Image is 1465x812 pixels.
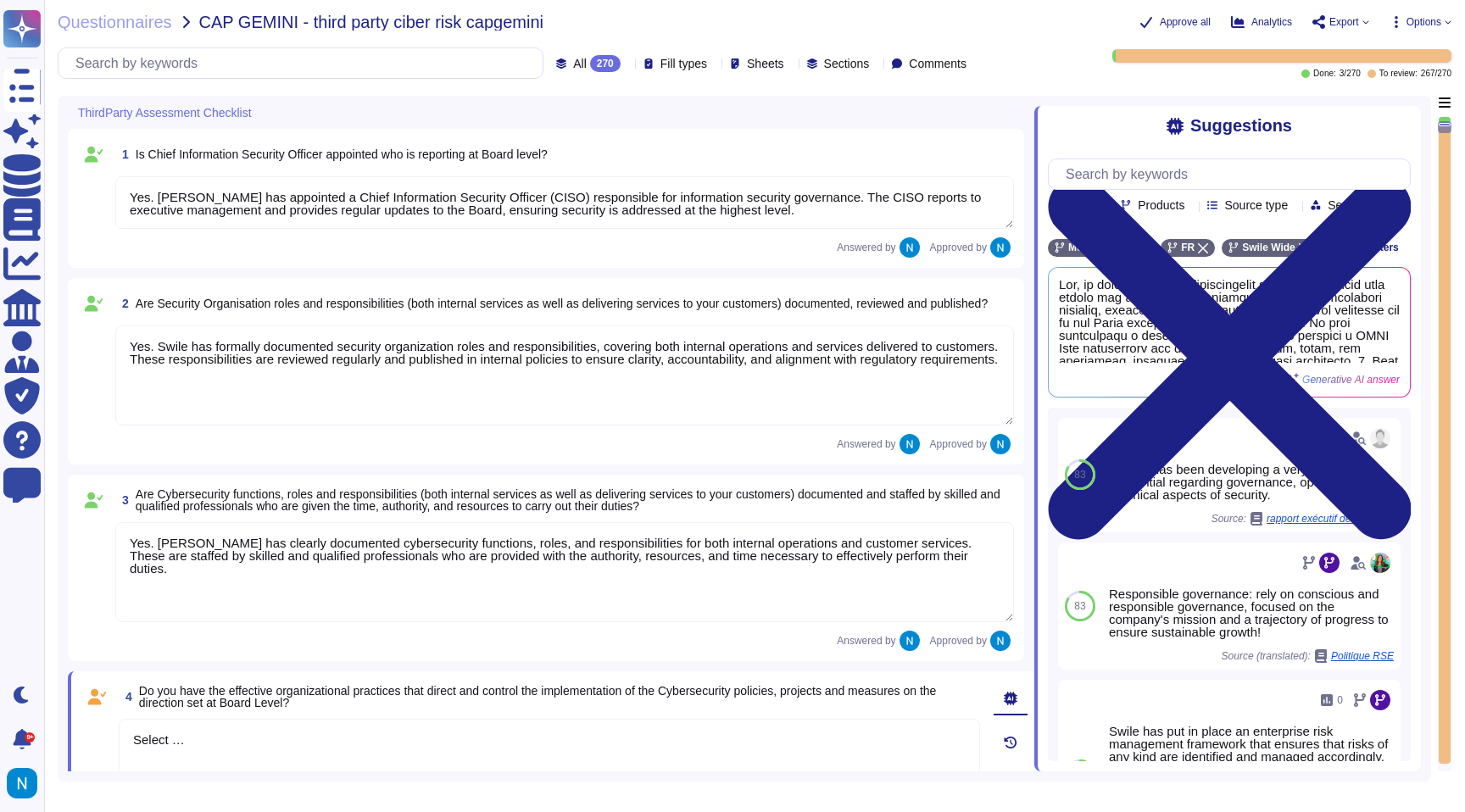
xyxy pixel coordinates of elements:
[1337,695,1343,705] span: 0
[119,691,132,703] span: 4
[115,176,1014,229] textarea: Yes. [PERSON_NAME] has appointed a Chief Information Security Officer (CISO) responsible for info...
[1057,159,1410,189] input: Search by keywords
[930,439,987,449] span: Approved by
[1370,553,1390,573] img: user
[1421,70,1451,78] span: 267 / 270
[837,242,895,253] span: Answered by
[930,242,987,253] span: Approved by
[1379,70,1418,78] span: To review:
[1074,470,1085,480] span: 83
[115,494,129,506] span: 3
[1313,70,1336,78] span: Done:
[660,58,707,70] span: Fill types
[7,768,37,798] img: user
[747,58,784,70] span: Sheets
[139,684,937,709] span: Do you have the effective organizational practices that direct and control the implementation of ...
[1160,17,1211,27] span: Approve all
[25,732,35,742] div: 9+
[1331,651,1394,661] span: Politique RSE
[837,636,895,646] span: Answered by
[115,325,1014,425] textarea: Yes. Swile has formally documented security organization roles and responsibilities, covering bot...
[990,434,1011,454] img: user
[573,58,587,70] span: All
[136,297,988,310] span: Are Security Organisation roles and responsibilities (both internal services as well as deliverin...
[837,439,895,449] span: Answered by
[990,631,1011,651] img: user
[1139,15,1211,29] button: Approve all
[1074,601,1085,611] span: 83
[115,522,1014,622] textarea: Yes. [PERSON_NAME] has clearly documented cybersecurity functions, roles, and responsibilities fo...
[990,237,1011,258] img: user
[115,148,129,160] span: 1
[590,55,621,72] div: 270
[1222,649,1394,663] span: Source (translated):
[1370,428,1390,448] img: user
[900,237,920,258] img: user
[1251,17,1292,27] span: Analytics
[1329,17,1359,27] span: Export
[67,48,543,78] input: Search by keywords
[824,58,870,70] span: Sections
[136,487,1000,513] span: Are Cybersecurity functions, roles and responsibilities (both internal services as well as delive...
[115,298,129,309] span: 2
[900,434,920,454] img: user
[78,107,252,119] span: ThirdParty Assessment Checklist
[136,147,548,161] span: Is Chief Information Security Officer appointed who is reporting at Board level?
[900,631,920,651] img: user
[909,58,966,70] span: Comments
[199,14,543,31] span: CAP GEMINI - third party ciber risk capgemini
[1340,70,1361,78] span: 3 / 270
[1109,587,1394,638] div: Responsible governance: rely on conscious and responsible governance, focused on the company's mi...
[1407,17,1441,27] span: Options
[3,765,49,802] button: user
[930,636,987,646] span: Approved by
[1231,15,1292,29] button: Analytics
[58,14,172,31] span: Questionnaires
